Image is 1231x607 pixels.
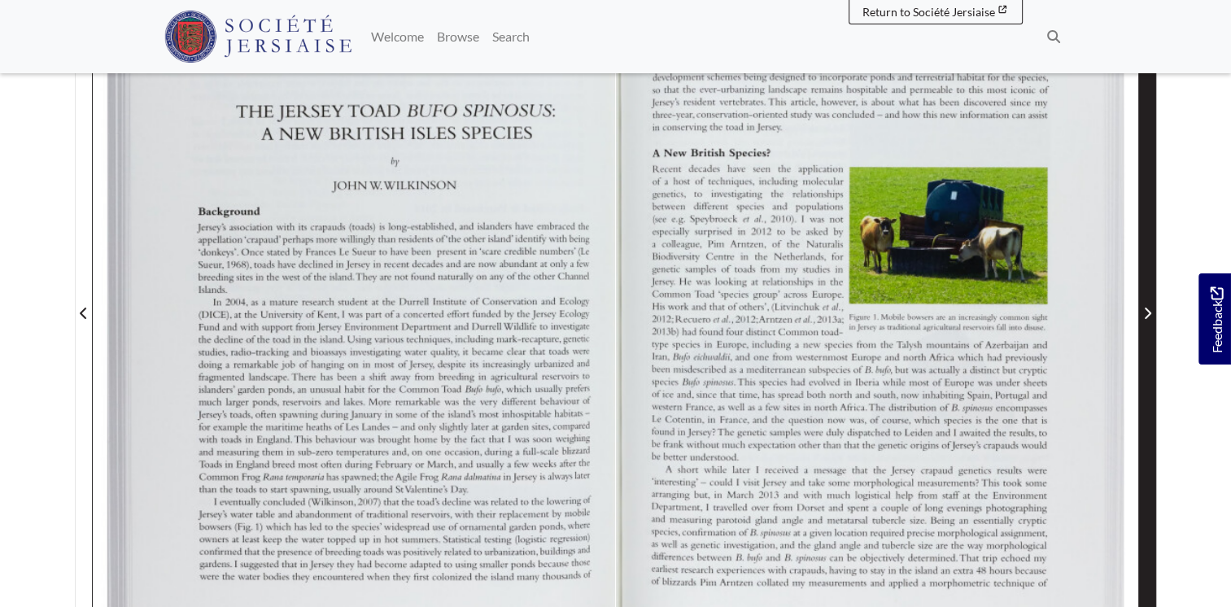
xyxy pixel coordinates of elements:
[1198,273,1231,365] a: Would you like to provide feedback?
[430,20,486,53] a: Browse
[1207,286,1226,352] span: Feedback
[364,20,430,53] a: Welcome
[486,20,536,53] a: Search
[862,5,995,19] span: Return to Société Jersiaise
[164,7,352,67] a: Société Jersiaise logo
[164,11,352,63] img: Société Jersiaise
